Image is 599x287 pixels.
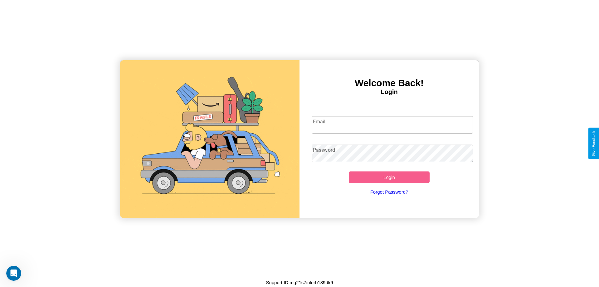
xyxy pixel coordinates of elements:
[299,88,479,96] h4: Login
[592,131,596,156] div: Give Feedback
[6,266,21,281] iframe: Intercom live chat
[266,278,333,287] p: Support ID: mg21s7inlorb189dk9
[349,171,430,183] button: Login
[120,60,299,218] img: gif
[309,183,470,201] a: Forgot Password?
[299,78,479,88] h3: Welcome Back!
